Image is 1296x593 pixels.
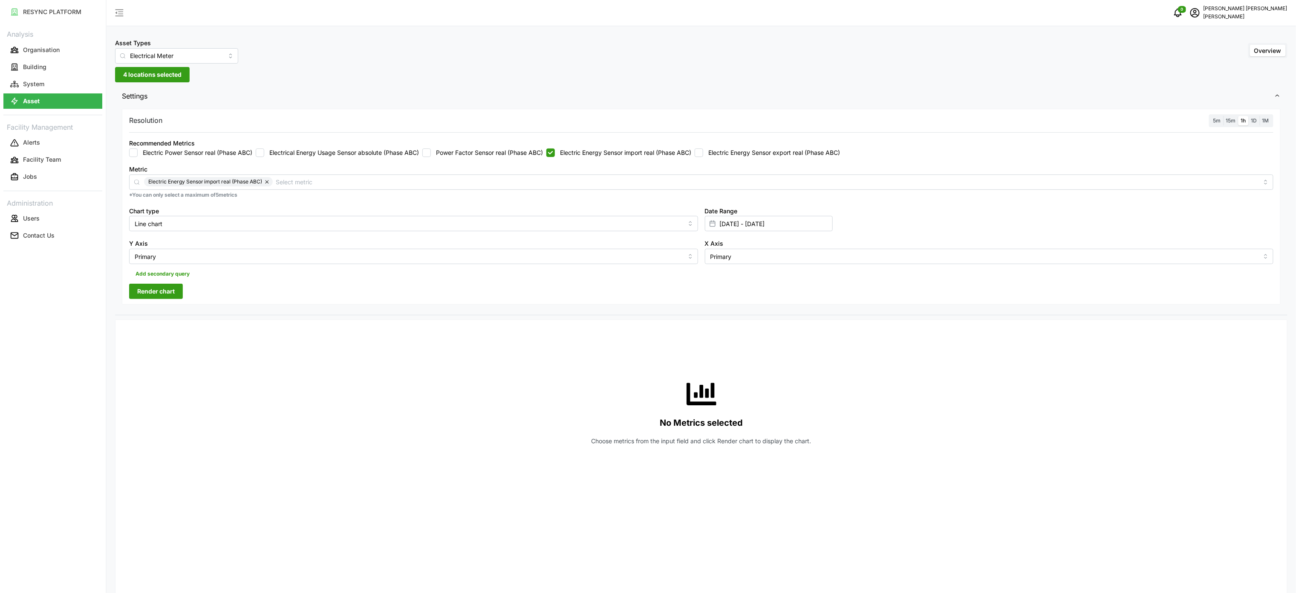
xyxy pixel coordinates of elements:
[1226,117,1236,124] span: 15m
[3,169,102,186] a: Jobs
[3,76,102,92] button: System
[705,206,738,216] label: Date Range
[136,268,190,280] span: Add secondary query
[276,177,1258,186] input: Select metric
[1251,117,1257,124] span: 1D
[3,76,102,93] a: System
[3,93,102,109] button: Asset
[23,155,61,164] p: Facility Team
[115,107,1287,315] div: Settings
[129,139,195,148] div: Recommended Metrics
[1186,4,1204,21] button: schedule
[3,135,102,151] button: Alerts
[3,152,102,168] button: Facility Team
[3,59,102,75] button: Building
[23,138,40,147] p: Alerts
[3,120,102,133] p: Facility Management
[129,206,159,216] label: Chart type
[23,63,46,71] p: Building
[123,67,182,82] span: 4 locations selected
[1204,13,1287,21] p: [PERSON_NAME]
[3,27,102,40] p: Analysis
[1181,6,1183,12] span: 0
[3,228,102,243] button: Contact Us
[23,214,40,223] p: Users
[129,284,183,299] button: Render chart
[137,284,175,299] span: Render chart
[703,148,840,157] label: Electric Energy Sensor export real (Phase ABC)
[660,416,743,430] p: No Metrics selected
[3,41,102,58] a: Organisation
[1213,117,1221,124] span: 5m
[23,46,60,54] p: Organisation
[129,115,162,126] p: Resolution
[1169,4,1186,21] button: notifications
[264,148,419,157] label: Electrical Energy Usage Sensor absolute (Phase ABC)
[3,211,102,226] button: Users
[122,86,1274,107] span: Settings
[3,196,102,209] p: Administration
[3,169,102,185] button: Jobs
[3,210,102,227] a: Users
[431,148,543,157] label: Power Factor Sensor real (Phase ABC)
[3,58,102,76] a: Building
[23,172,37,181] p: Jobs
[3,3,102,20] a: RESYNC PLATFORM
[129,192,1273,199] p: *You can only select a maximum of 5 metrics
[23,231,55,240] p: Contact Us
[23,80,44,88] p: System
[3,93,102,110] a: Asset
[115,86,1287,107] button: Settings
[705,216,833,231] input: Select date range
[1262,117,1269,124] span: 1M
[1204,5,1287,13] p: [PERSON_NAME] [PERSON_NAME]
[3,4,102,20] button: RESYNC PLATFORM
[129,165,147,174] label: Metric
[23,8,81,16] p: RESYNC PLATFORM
[3,134,102,151] a: Alerts
[1241,117,1246,124] span: 1h
[705,239,724,248] label: X Axis
[3,151,102,169] a: Facility Team
[115,38,151,48] label: Asset Types
[1254,47,1282,54] span: Overview
[3,42,102,58] button: Organisation
[129,239,148,248] label: Y Axis
[138,148,252,157] label: Electric Power Sensor real (Phase ABC)
[129,216,698,231] input: Select chart type
[129,267,196,280] button: Add secondary query
[115,67,190,82] button: 4 locations selected
[23,97,40,105] p: Asset
[148,177,263,186] span: Electric Energy Sensor import real (Phase ABC)
[3,227,102,244] a: Contact Us
[592,437,811,445] p: Choose metrics from the input field and click Render chart to display the chart.
[129,249,698,264] input: Select Y axis
[705,249,1274,264] input: Select X axis
[555,148,691,157] label: Electric Energy Sensor import real (Phase ABC)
